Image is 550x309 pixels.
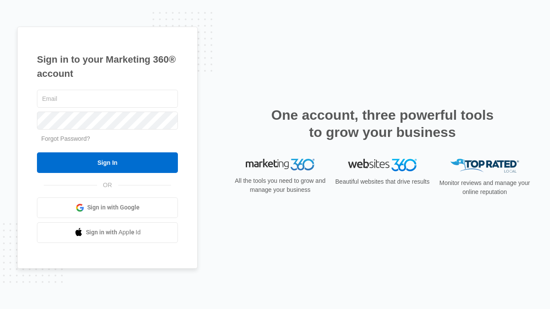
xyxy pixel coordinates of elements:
[86,228,141,237] span: Sign in with Apple Id
[37,197,178,218] a: Sign in with Google
[97,181,118,190] span: OR
[87,203,140,212] span: Sign in with Google
[41,135,90,142] a: Forgot Password?
[232,176,328,194] p: All the tools you need to grow and manage your business
[450,159,519,173] img: Top Rated Local
[269,106,496,141] h2: One account, three powerful tools to grow your business
[348,159,417,171] img: Websites 360
[37,152,178,173] input: Sign In
[37,222,178,243] a: Sign in with Apple Id
[334,177,431,186] p: Beautiful websites that drive results
[246,159,315,171] img: Marketing 360
[437,179,533,197] p: Monitor reviews and manage your online reputation
[37,90,178,108] input: Email
[37,52,178,81] h1: Sign in to your Marketing 360® account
